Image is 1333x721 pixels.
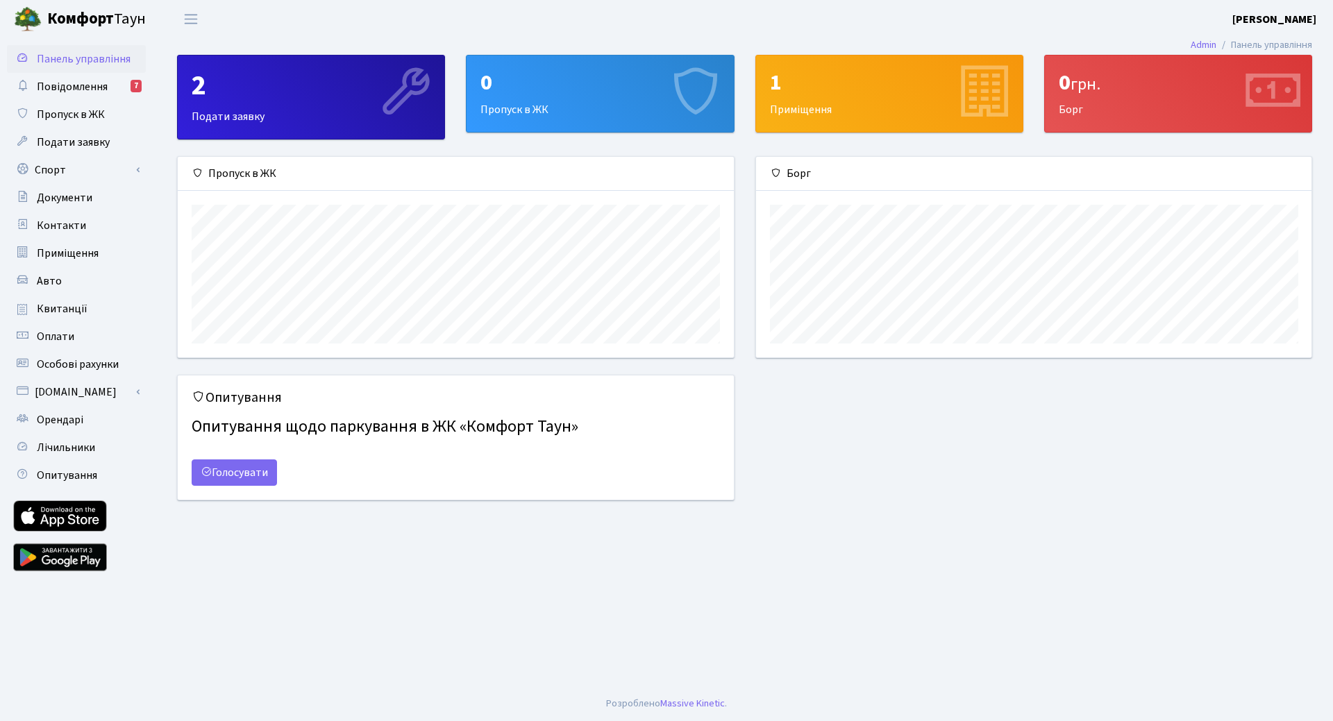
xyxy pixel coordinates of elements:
a: Голосувати [192,459,277,486]
span: Панель управління [37,51,131,67]
a: Спорт [7,156,146,184]
span: Особові рахунки [37,357,119,372]
span: Оплати [37,329,74,344]
div: 1 [770,69,1009,96]
img: logo.png [14,6,42,33]
a: Massive Kinetic [660,696,725,711]
span: грн. [1071,72,1100,96]
a: Панель управління [7,45,146,73]
h5: Опитування [192,389,720,406]
div: . [606,696,727,711]
span: Пропуск в ЖК [37,107,105,122]
div: 0 [1059,69,1298,96]
span: Авто [37,273,62,289]
span: Таун [47,8,146,31]
div: 2 [192,69,430,103]
a: Опитування [7,461,146,489]
a: Розроблено [606,696,660,711]
a: Оплати [7,323,146,350]
div: 0 [480,69,719,96]
span: Повідомлення [37,79,108,94]
a: 2Подати заявку [177,55,445,139]
a: Пропуск в ЖК [7,101,146,128]
div: Борг [1045,56,1311,132]
span: Квитанції [37,301,87,316]
a: Особові рахунки [7,350,146,378]
b: [PERSON_NAME] [1232,12,1316,27]
a: Приміщення [7,239,146,267]
nav: breadcrumb [1170,31,1333,60]
a: Авто [7,267,146,295]
a: Лічильники [7,434,146,461]
a: Квитанції [7,295,146,323]
span: Контакти [37,218,86,233]
a: Контакти [7,212,146,239]
div: Подати заявку [178,56,444,139]
span: Приміщення [37,246,99,261]
a: [PERSON_NAME] [1232,11,1316,28]
div: Приміщення [756,56,1023,132]
li: Панель управління [1216,37,1312,53]
a: Орендарі [7,406,146,434]
a: [DOMAIN_NAME] [7,378,146,406]
span: Лічильники [37,440,95,455]
a: Подати заявку [7,128,146,156]
div: Пропуск в ЖК [467,56,733,132]
span: Подати заявку [37,135,110,150]
span: Орендарі [37,412,83,427]
a: 1Приміщення [755,55,1023,133]
span: Опитування [37,468,97,483]
a: Admin [1191,37,1216,52]
a: Документи [7,184,146,212]
div: Пропуск в ЖК [178,157,734,191]
a: 0Пропуск в ЖК [466,55,734,133]
a: Повідомлення7 [7,73,146,101]
button: Переключити навігацію [174,8,208,31]
h4: Опитування щодо паркування в ЖК «Комфорт Таун» [192,412,720,443]
span: Документи [37,190,92,205]
b: Комфорт [47,8,114,30]
div: Борг [756,157,1312,191]
div: 7 [131,80,142,92]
